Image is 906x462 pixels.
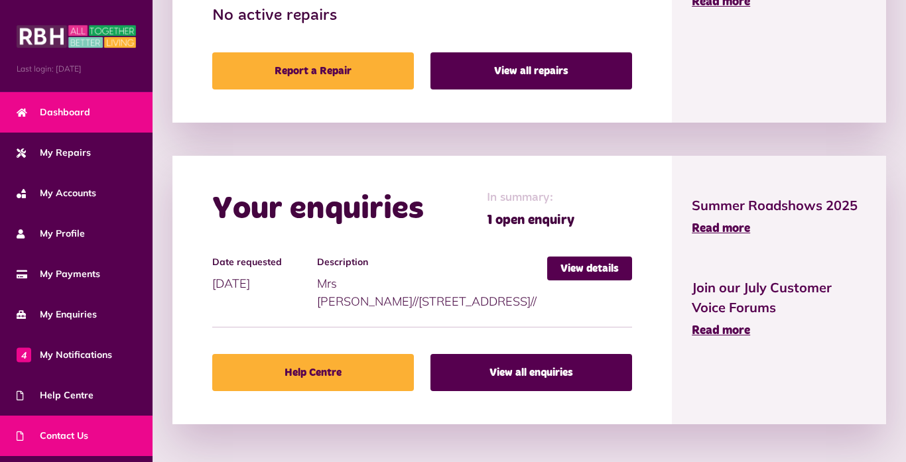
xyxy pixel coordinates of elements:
span: In summary: [487,189,574,207]
a: Help Centre [212,354,414,391]
span: My Payments [17,267,100,281]
span: Join our July Customer Voice Forums [692,278,866,318]
div: Mrs [PERSON_NAME]//[STREET_ADDRESS]// [317,257,547,310]
span: Read more [692,325,750,337]
a: Summer Roadshows 2025 Read more [692,196,866,238]
span: My Profile [17,227,85,241]
span: My Enquiries [17,308,97,321]
span: Help Centre [17,388,94,402]
div: [DATE] [212,257,317,292]
h2: Your enquiries [212,190,424,229]
span: Dashboard [17,105,90,119]
span: Last login: [DATE] [17,63,136,75]
a: Join our July Customer Voice Forums Read more [692,278,866,340]
h4: Description [317,257,541,268]
h4: Date requested [212,257,310,268]
span: Summer Roadshows 2025 [692,196,866,215]
a: View details [547,257,632,280]
a: Report a Repair [212,52,414,89]
span: Contact Us [17,429,88,443]
span: My Notifications [17,348,112,362]
span: 1 open enquiry [487,210,574,230]
span: Read more [692,223,750,235]
span: My Repairs [17,146,91,160]
span: 4 [17,347,31,362]
h3: No active repairs [212,7,632,26]
span: My Accounts [17,186,96,200]
img: MyRBH [17,23,136,50]
a: View all repairs [430,52,632,89]
a: View all enquiries [430,354,632,391]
